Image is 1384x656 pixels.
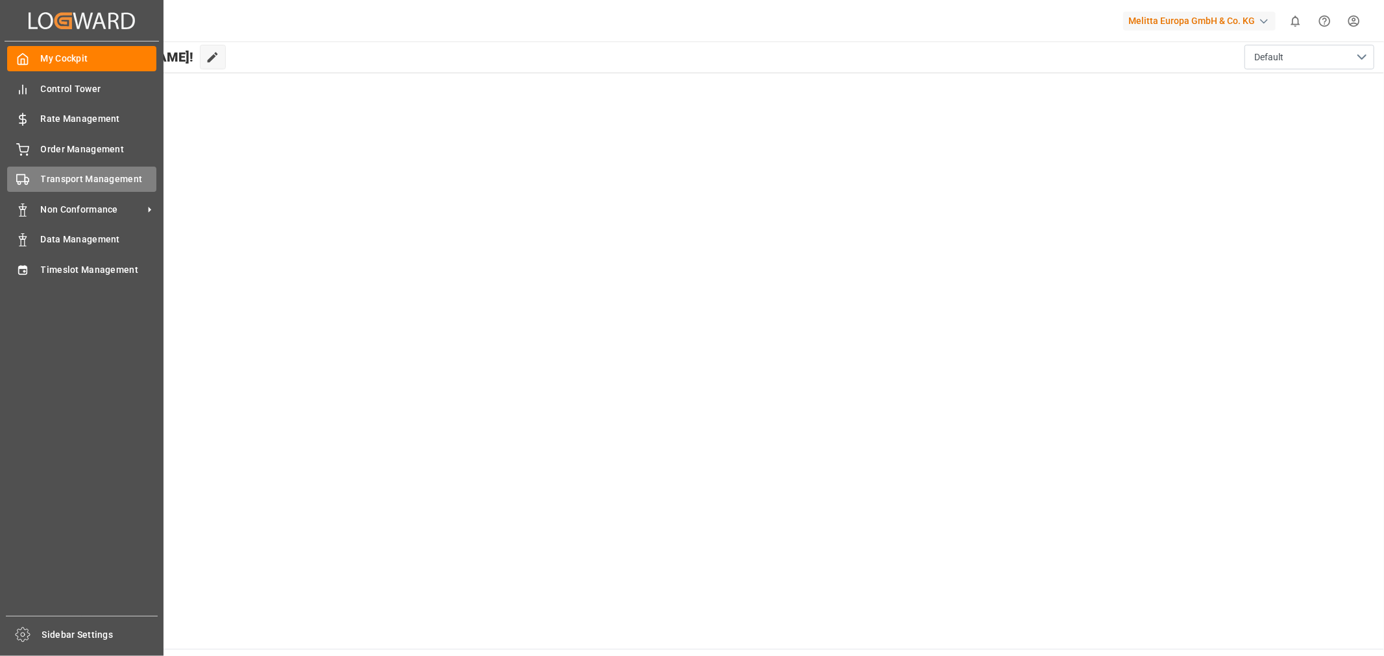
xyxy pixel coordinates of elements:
[41,52,157,65] span: My Cockpit
[1123,8,1281,33] button: Melitta Europa GmbH & Co. KG
[54,45,193,69] span: Hello [PERSON_NAME]!
[1281,6,1310,36] button: show 0 new notifications
[41,172,157,186] span: Transport Management
[7,227,156,252] a: Data Management
[41,233,157,246] span: Data Management
[1244,45,1374,69] button: open menu
[41,143,157,156] span: Order Management
[7,76,156,101] a: Control Tower
[1310,6,1339,36] button: Help Center
[41,112,157,126] span: Rate Management
[1254,51,1283,64] span: Default
[42,628,158,642] span: Sidebar Settings
[7,46,156,71] a: My Cockpit
[41,82,157,96] span: Control Tower
[41,263,157,277] span: Timeslot Management
[7,136,156,161] a: Order Management
[7,257,156,282] a: Timeslot Management
[7,106,156,132] a: Rate Management
[41,203,143,217] span: Non Conformance
[1123,12,1276,30] div: Melitta Europa GmbH & Co. KG
[7,167,156,192] a: Transport Management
